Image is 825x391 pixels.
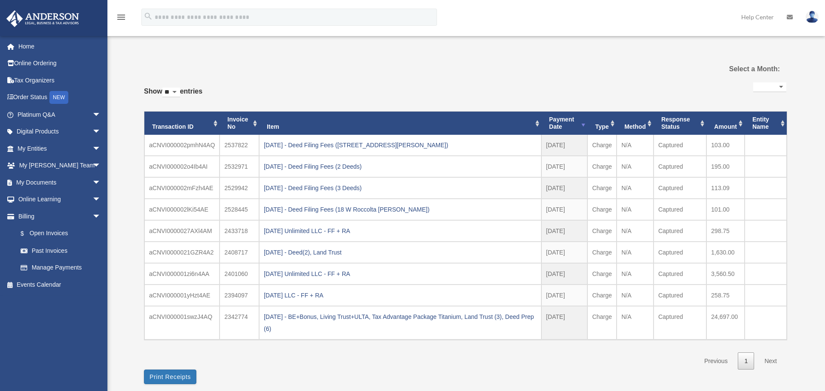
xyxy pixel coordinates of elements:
div: [DATE] - Deed Filing Fees (18 W Roccolta [PERSON_NAME]) [264,203,537,215]
td: [DATE] [541,135,587,156]
a: My [PERSON_NAME] Teamarrow_drop_down [6,157,114,174]
th: Type: activate to sort column ascending [587,112,617,135]
a: Billingarrow_drop_down [6,208,114,225]
button: Print Receipts [144,370,196,384]
td: Charge [587,199,617,220]
div: [DATE] - Deed Filing Fees (3 Deeds) [264,182,537,194]
td: [DATE] [541,285,587,306]
td: Charge [587,285,617,306]
div: [DATE] - Deed(2), Land Trust [264,246,537,258]
td: Captured [654,156,706,177]
img: User Pic [806,11,819,23]
td: [DATE] [541,220,587,242]
a: Next [758,352,783,370]
td: aCNVI0000027AXl4AM [144,220,220,242]
div: [DATE] LLC - FF + RA [264,289,537,301]
td: 2401060 [220,263,259,285]
th: Transaction ID: activate to sort column ascending [144,112,220,135]
td: aCNVI000002o4Ib4AI [144,156,220,177]
a: Digital Productsarrow_drop_down [6,123,114,140]
td: [DATE] [541,242,587,263]
label: Select a Month: [686,63,780,75]
a: Online Learningarrow_drop_down [6,191,114,208]
th: Payment Date: activate to sort column ascending [541,112,587,135]
td: [DATE] [541,306,587,339]
div: [DATE] Unlimited LLC - FF + RA [264,225,537,237]
td: [DATE] [541,156,587,177]
span: arrow_drop_down [92,157,110,175]
td: aCNVI000002pmhN4AQ [144,135,220,156]
td: Captured [654,306,706,339]
td: Charge [587,135,617,156]
a: My Entitiesarrow_drop_down [6,140,114,157]
span: arrow_drop_down [92,174,110,191]
td: 103.00 [706,135,745,156]
td: Captured [654,199,706,220]
td: 101.00 [706,199,745,220]
td: N/A [617,263,654,285]
a: My Documentsarrow_drop_down [6,174,114,191]
a: Manage Payments [12,259,114,276]
td: Charge [587,263,617,285]
td: 2433718 [220,220,259,242]
span: arrow_drop_down [92,106,110,124]
td: Charge [587,220,617,242]
td: 2537822 [220,135,259,156]
td: 2528445 [220,199,259,220]
td: N/A [617,199,654,220]
i: menu [116,12,126,22]
th: Entity Name: activate to sort column ascending [745,112,787,135]
td: N/A [617,220,654,242]
div: [DATE] Unlimited LLC - FF + RA [264,268,537,280]
td: Captured [654,285,706,306]
td: Captured [654,135,706,156]
td: N/A [617,177,654,199]
a: Home [6,38,114,55]
label: Show entries [144,85,202,106]
img: Anderson Advisors Platinum Portal [4,10,82,27]
td: 298.75 [706,220,745,242]
span: arrow_drop_down [92,191,110,209]
td: 113.09 [706,177,745,199]
td: N/A [617,285,654,306]
td: aCNVI000002mFzh4AE [144,177,220,199]
td: Captured [654,220,706,242]
td: N/A [617,135,654,156]
a: Past Invoices [12,242,110,259]
td: N/A [617,156,654,177]
td: N/A [617,306,654,339]
a: Order StatusNEW [6,89,114,106]
i: search [144,12,153,21]
a: $Open Invoices [12,225,114,242]
td: [DATE] [541,177,587,199]
div: [DATE] - Deed Filing Fees ([STREET_ADDRESS][PERSON_NAME]) [264,139,537,151]
td: 1,630.00 [706,242,745,263]
th: Item: activate to sort column ascending [259,112,541,135]
td: 195.00 [706,156,745,177]
th: Method: activate to sort column ascending [617,112,654,135]
td: N/A [617,242,654,263]
th: Amount: activate to sort column ascending [706,112,745,135]
td: 3,560.50 [706,263,745,285]
td: Captured [654,242,706,263]
a: Platinum Q&Aarrow_drop_down [6,106,114,123]
span: arrow_drop_down [92,208,110,225]
td: 2342774 [220,306,259,339]
div: NEW [49,91,68,104]
select: Showentries [162,88,180,97]
td: Captured [654,177,706,199]
span: arrow_drop_down [92,140,110,158]
td: aCNVI000002lKi54AE [144,199,220,220]
td: Charge [587,177,617,199]
td: aCNVI000001swzJ4AQ [144,306,220,339]
div: [DATE] - BE+Bonus, Living Trust+ULTA, Tax Advantage Package Titanium, Land Trust (3), Deed Prep (6) [264,311,537,335]
td: aCNVI000001zi6n4AA [144,263,220,285]
td: Charge [587,306,617,339]
td: aCNVI0000021GZR4A2 [144,242,220,263]
span: $ [25,228,30,239]
div: [DATE] - Deed Filing Fees (2 Deeds) [264,161,537,173]
a: Tax Organizers [6,72,114,89]
a: Events Calendar [6,276,114,293]
a: Previous [698,352,734,370]
td: Charge [587,156,617,177]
